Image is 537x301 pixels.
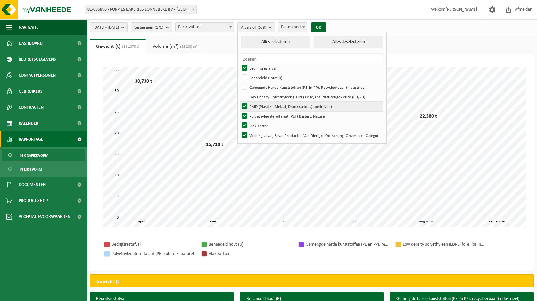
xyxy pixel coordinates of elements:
button: Alles deselecteren [314,36,383,48]
span: Afvalstof [241,23,266,32]
span: 01-086896 - POPPIES BAKERIES ZONNEBEKE BV - ZONNEBEKE [85,5,196,14]
label: Vlak Karton [240,121,383,130]
label: Behandeld Hout (B) [240,73,383,82]
count: (1/1) [155,25,163,29]
input: Zoeken [241,55,384,63]
span: Bedrijfsgegevens [19,51,56,67]
span: Kalender [19,115,38,131]
button: [DATE] - [DATE] [90,22,128,32]
label: Voedingsafval, Bevat Producten Van Dierlijke Oorsprong, Onverpakt, Categorie 3 [240,130,383,140]
div: 22,380 t [418,113,439,120]
a: In grafiekvorm [2,149,85,161]
strong: [PERSON_NAME] [445,7,477,12]
a: Volume (m³) [146,39,205,54]
span: Dashboard [19,35,43,51]
span: Rapportage [19,131,43,147]
span: [DATE] - [DATE] [93,23,119,32]
button: OK [311,22,326,33]
span: In lijstvorm [20,163,42,175]
label: Low Density Polyethyleen (LDPE) Folie, Los, Naturel/gekleurd (80/20) [240,92,383,102]
span: Per afvalstof [175,22,234,32]
button: Afvalstof(5/8) [237,22,275,32]
h2: Gewicht (t) [90,275,127,289]
span: Gebruikers [19,83,43,99]
count: (5/8) [258,25,266,29]
span: Vestigingen [134,23,163,32]
div: Polyethyleentereftalaat (PET) blisters, naturel [112,250,195,258]
span: Contactpersonen [19,67,56,83]
span: Documenten [19,177,46,193]
span: Contracten [19,99,44,115]
label: PMD (Plastiek, Metaal, Drankkartons) (bedrijven) [240,102,383,111]
span: 01-086896 - POPPIES BAKERIES ZONNEBEKE BV - ZONNEBEKE [85,5,197,14]
span: Per afvalstof [176,23,234,32]
div: Gemengde harde kunststoffen (PE en PP), recycleerbaar (industrieel) [306,240,389,248]
span: (12,200 m³) [178,45,199,49]
div: Low density polyethyleen (LDPE) folie, los, naturel/gekleurd (80/20) [403,240,486,248]
div: Vlak karton [209,250,292,258]
label: Polyethyleentereftalaat (PET) Blisters, Naturel [240,111,383,121]
button: Alles selecteren [241,36,310,48]
a: Gewicht (t) [90,39,146,54]
div: 30,730 t [133,78,154,85]
a: In lijstvorm [2,163,85,175]
span: Navigatie [19,19,38,35]
span: (111,370 t) [120,45,139,49]
div: Behandeld hout (B) [209,240,292,248]
label: Gemengde Harde Kunststoffen (PE En PP), Recycleerbaar (industrieel) [240,82,383,92]
span: Per maand [278,23,307,32]
label: Bedrijfsrestafval [240,63,383,73]
span: Acceptatievoorwaarden [19,209,70,225]
span: Per maand [278,22,307,32]
div: 15,710 t [204,141,225,148]
span: Product Shop [19,193,48,209]
span: In grafiekvorm [20,149,48,162]
button: Vestigingen(1/1) [131,22,172,32]
div: Bedrijfsrestafval [112,240,195,248]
